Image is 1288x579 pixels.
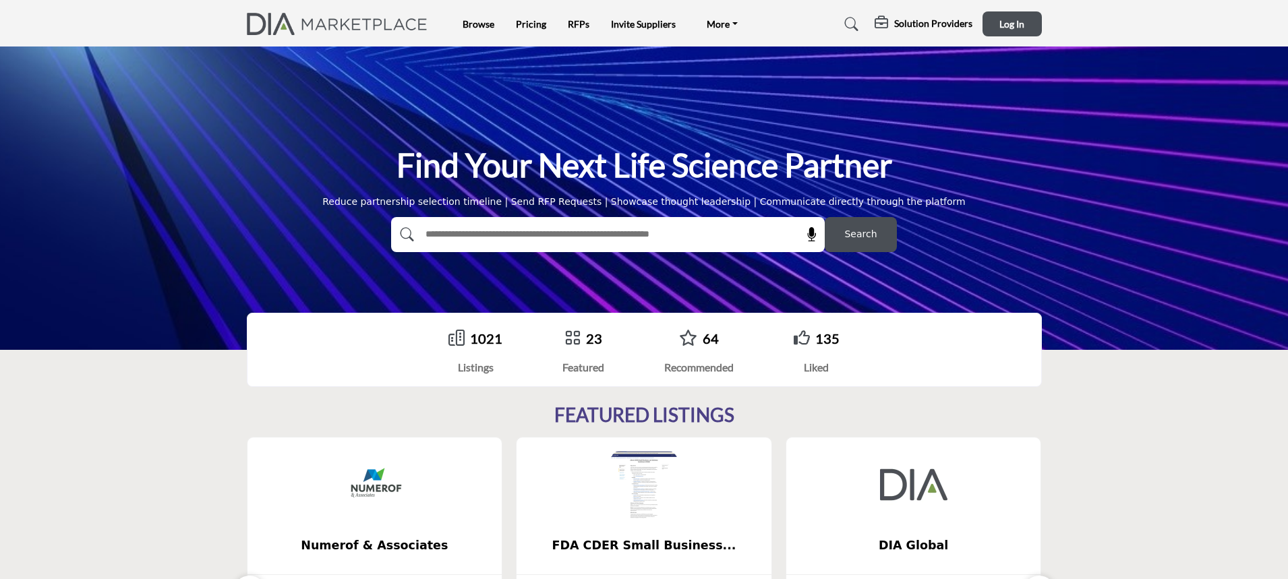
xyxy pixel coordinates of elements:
a: 1021 [470,330,502,346]
a: DIA Global [786,528,1041,563]
a: FDA CDER Small Business... [517,528,771,563]
img: FDA CDER Small Business and Industry Assistance (SBIA) [610,451,678,518]
span: Numerof & Associates [268,537,482,554]
div: Solution Providers [875,16,972,32]
div: Reduce partnership selection timeline | Send RFP Requests | Showcase thought leadership | Communi... [322,195,966,209]
a: 23 [586,330,602,346]
a: Browse [463,18,494,30]
div: Featured [562,359,604,375]
button: Search [825,217,897,252]
img: DIA Global [880,451,947,518]
a: Invite Suppliers [611,18,676,30]
div: Recommended [664,359,734,375]
div: Listings [448,359,502,375]
button: Log In [983,11,1042,36]
span: Search [844,227,877,241]
a: 135 [815,330,840,346]
div: Liked [794,359,840,375]
a: Go to Featured [564,330,581,348]
b: Numerof & Associates [268,528,482,563]
b: DIA Global [807,528,1021,563]
span: DIA Global [807,537,1021,554]
a: Numerof & Associates [247,528,502,563]
h5: Solution Providers [894,18,972,30]
a: Pricing [516,18,546,30]
a: RFPs [568,18,589,30]
img: Numerof & Associates [341,451,408,518]
a: More [697,15,747,34]
h2: FEATURED LISTINGS [554,404,734,427]
a: Go to Recommended [679,330,697,348]
h1: Find Your Next Life Science Partner [397,144,892,186]
a: Search [831,13,867,35]
b: FDA CDER Small Business and Industry Assistance (SBIA) [537,528,751,563]
span: Log In [999,18,1024,30]
i: Go to Liked [794,330,810,346]
a: 64 [703,330,719,346]
span: FDA CDER Small Business... [537,537,751,554]
img: Site Logo [247,13,435,35]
